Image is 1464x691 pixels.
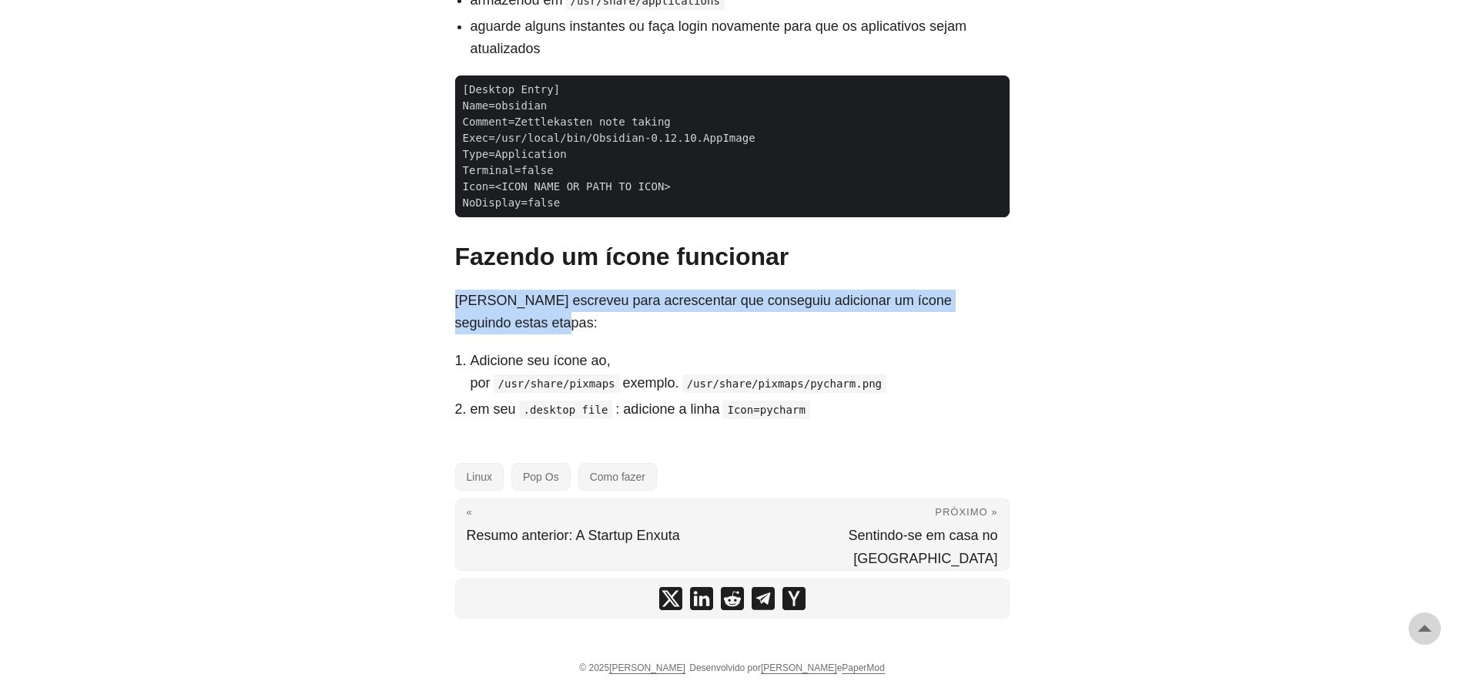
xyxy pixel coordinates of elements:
[455,130,763,146] span: Exec=/usr/local/bin/Obsidian-0.12.10.AppImage
[842,662,884,674] a: PaperMod
[721,587,744,610] a: Compartilhe como adicionar um aplicativo ao Pop OS Gnome Launcher no Reddit
[623,375,679,391] font: exemplo.
[682,374,886,393] code: /usr/share/pixmaps/pycharm.png
[578,463,657,491] a: Como fazer
[722,401,809,419] code: Icon=pycharm
[732,499,1009,570] a: Próximo » Sentindo-se em casa no [GEOGRAPHIC_DATA]
[455,195,568,211] span: NoDisplay=false
[752,587,775,610] a: Compartilhe como adicionar aplicativo ao Pop OS Gnome Launcher no Telegram
[935,506,997,518] font: Próximo »
[837,662,843,673] font: e
[761,662,837,674] a: [PERSON_NAME]
[523,471,559,483] font: Pop Os
[467,471,492,483] font: Linux
[782,587,806,610] a: Compartilhe Como adicionar um aplicativo ao Pop OS Gnome Launcher no ycombinator
[471,401,516,417] font: em seu
[609,662,685,673] font: [PERSON_NAME]
[590,471,645,483] font: Como fazer
[1409,612,1441,645] a: ir para o topo
[659,587,682,610] a: compartilhar Como adicionar aplicativo ao Pop OS Gnome Launcher no x
[455,463,504,491] a: Linux
[761,662,837,673] font: [PERSON_NAME]
[609,662,685,674] a: [PERSON_NAME]
[456,499,732,570] a: « Resumo anterior: A Startup Enxuta
[467,528,680,543] font: Resumo anterior: A Startup Enxuta
[519,401,613,419] code: .desktop file
[842,662,884,673] font: PaperMod
[471,18,967,56] font: aguarde alguns instantes ou faça login novamente para que os aplicativos sejam atualizados
[455,163,561,179] span: Terminal=false
[455,114,678,130] span: Comment=Zettlekasten note taking
[579,662,609,673] font: © 2025
[511,463,571,491] a: Pop Os
[689,662,761,673] font: Desenvolvido por
[467,506,473,518] font: «
[471,353,611,391] font: Adicione seu ícone ao, por
[455,98,555,114] span: Name=obsidian
[455,179,678,195] span: Icon=<ICON NAME OR PATH TO ICON>
[848,528,997,566] font: Sentindo-se em casa no [GEOGRAPHIC_DATA]
[615,401,719,417] font: : adicione a linha
[494,374,620,393] code: /usr/share/pixmaps
[455,293,952,330] font: [PERSON_NAME] escreveu para acrescentar que conseguiu adicionar um ícone seguindo estas etapas:
[455,243,789,270] font: Fazendo um ícone funcionar
[455,146,575,163] span: Type=Application
[455,82,568,98] span: [Desktop Entry]
[690,587,713,610] a: Compartilhe Como adicionar um aplicativo ao Pop OS Gnome Launcher no LinkedIn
